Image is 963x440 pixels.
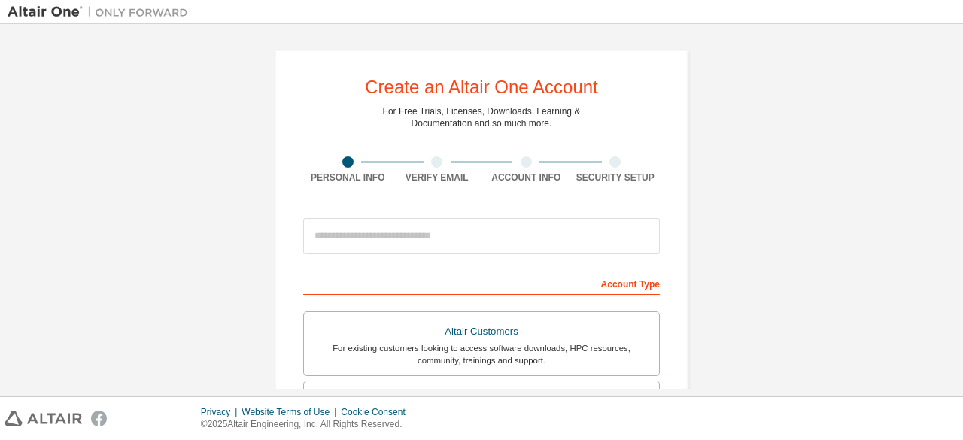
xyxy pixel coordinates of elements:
div: Privacy [201,406,242,418]
div: Security Setup [571,171,661,184]
div: Account Type [303,271,660,295]
p: © 2025 Altair Engineering, Inc. All Rights Reserved. [201,418,415,431]
div: Create an Altair One Account [365,78,598,96]
div: Altair Customers [313,321,650,342]
div: Cookie Consent [341,406,414,418]
img: altair_logo.svg [5,411,82,426]
img: Altair One [8,5,196,20]
div: Verify Email [393,171,482,184]
img: facebook.svg [91,411,107,426]
div: Personal Info [303,171,393,184]
div: For existing customers looking to access software downloads, HPC resources, community, trainings ... [313,342,650,366]
div: Website Terms of Use [242,406,341,418]
div: Account Info [481,171,571,184]
div: For Free Trials, Licenses, Downloads, Learning & Documentation and so much more. [383,105,581,129]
